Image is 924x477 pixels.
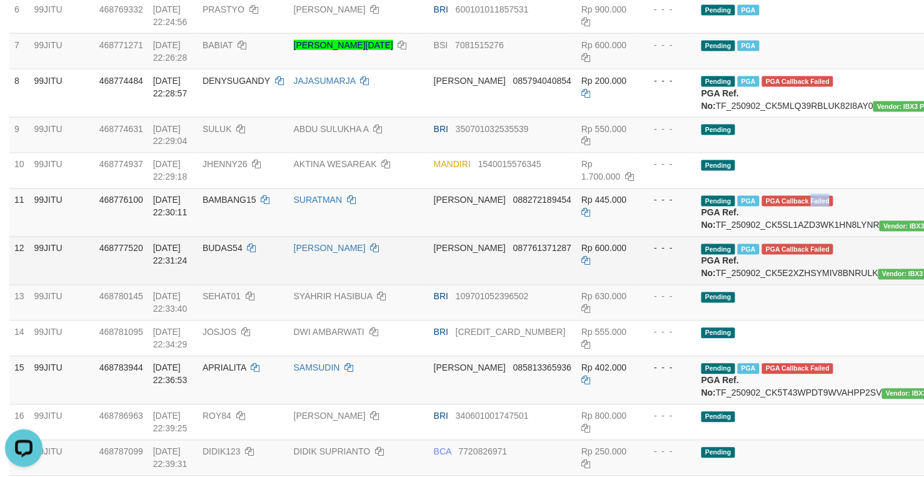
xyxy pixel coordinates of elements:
span: Copy 340601001747501 to clipboard [456,411,529,421]
span: [DATE] 22:39:25 [153,411,188,434]
span: [DATE] 22:29:18 [153,160,188,182]
span: Pending [701,448,735,458]
span: PGA Error [762,244,833,255]
td: 15 [9,356,29,404]
span: Pending [701,125,735,135]
a: AKTINA WESAREAK [294,160,377,170]
span: 468787099 [99,447,143,457]
td: 99JITU [29,356,94,404]
a: DWI AMBARWATI [294,327,364,337]
span: BCA [434,447,451,457]
span: Pending [701,5,735,16]
span: [PERSON_NAME] [434,76,506,86]
span: Pending [701,292,735,303]
span: 468774937 [99,160,143,170]
span: Copy 088272189454 to clipboard [513,195,571,205]
span: 468780145 [99,292,143,302]
span: Pending [701,76,735,87]
span: 468781095 [99,327,143,337]
a: JAJASUMARJA [294,76,356,86]
span: Marked by aekford [738,364,760,374]
span: 468771271 [99,40,143,50]
span: Rp 445.000 [581,195,626,205]
span: Rp 600.000 [581,40,626,50]
span: Copy 085794040854 to clipboard [513,76,571,86]
span: [DATE] 22:34:29 [153,327,188,350]
div: - - - [644,362,691,374]
span: Pending [701,41,735,51]
span: Pending [701,328,735,339]
td: 99JITU [29,285,94,321]
span: 468774631 [99,124,143,134]
td: 8 [9,69,29,117]
div: - - - [644,158,691,171]
span: Rp 800.000 [581,411,626,421]
a: [PERSON_NAME] [294,4,366,14]
span: PGA Error [762,364,833,374]
a: ABDU SULUKHA A [294,124,369,134]
span: [PERSON_NAME] [434,244,506,254]
span: [DATE] 22:24:56 [153,4,188,27]
div: - - - [644,242,691,255]
span: Copy 350701032535539 to clipboard [456,124,529,134]
td: 11 [9,188,29,237]
div: - - - [644,194,691,207]
span: [DATE] 22:26:28 [153,40,188,63]
td: 16 [9,404,29,440]
span: PRASTYO [203,4,244,14]
span: Pending [701,196,735,207]
b: PGA Ref. No: [701,208,739,230]
span: SULUK [203,124,232,134]
span: [DATE] 22:31:24 [153,244,188,266]
span: Copy 7720826971 to clipboard [459,447,508,457]
span: Marked by aeksuzuki [738,41,760,51]
span: [DATE] 22:29:04 [153,124,188,146]
td: 7 [9,33,29,69]
td: 12 [9,237,29,285]
span: Rp 555.000 [581,327,626,337]
span: 468769332 [99,4,143,14]
button: Open LiveChat chat widget [5,5,43,43]
span: [DATE] 22:33:40 [153,292,188,314]
span: Pending [701,364,735,374]
span: BAMBANG15 [203,195,256,205]
span: Rp 1.700.000 [581,160,620,182]
div: - - - [644,74,691,87]
span: 468774484 [99,76,143,86]
span: Rp 200.000 [581,76,626,86]
span: DENYSUGANDY [203,76,270,86]
span: Copy 601301054741538 to clipboard [456,327,566,337]
td: 99JITU [29,440,94,476]
span: Rp 900.000 [581,4,626,14]
div: - - - [644,410,691,423]
span: JOSJOS [203,327,236,337]
span: Rp 402.000 [581,363,626,373]
span: Rp 630.000 [581,292,626,302]
span: Marked by aekford [738,76,760,87]
a: SAMSUDIN [294,363,340,373]
td: 99JITU [29,69,94,117]
td: 10 [9,153,29,188]
a: [PERSON_NAME][DATE] [294,40,393,50]
span: Copy 085813365936 to clipboard [513,363,571,373]
span: Marked by aekford [738,196,760,207]
span: BRI [434,292,448,302]
span: BABIAT [203,40,233,50]
span: SEHAT01 [203,292,241,302]
td: 99JITU [29,404,94,440]
div: - - - [644,446,691,458]
b: PGA Ref. No: [701,256,739,279]
span: Copy 087761371287 to clipboard [513,244,571,254]
span: JHENNY26 [203,160,248,170]
b: PGA Ref. No: [701,376,739,398]
td: 99JITU [29,188,94,237]
span: 468786963 [99,411,143,421]
span: BRI [434,327,448,337]
span: 468776100 [99,195,143,205]
a: SURATMAN [294,195,343,205]
a: [PERSON_NAME] [294,244,366,254]
td: 14 [9,321,29,356]
span: [PERSON_NAME] [434,195,506,205]
div: - - - [644,290,691,303]
span: PGA Error [762,196,833,207]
